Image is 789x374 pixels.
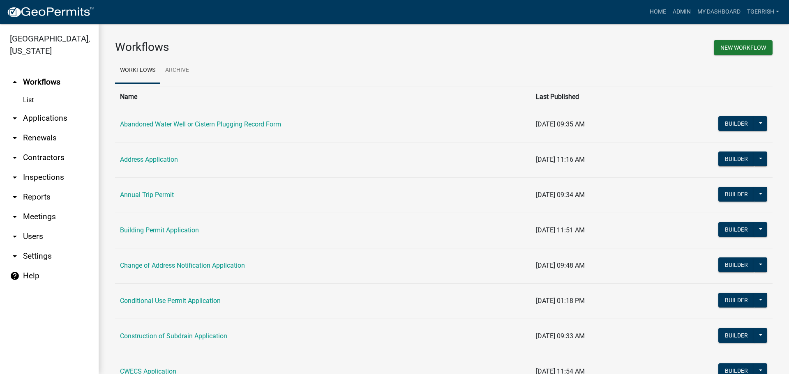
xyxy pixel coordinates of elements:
[536,226,585,234] span: [DATE] 11:51 AM
[120,262,245,269] a: Change of Address Notification Application
[718,187,754,202] button: Builder
[718,257,754,272] button: Builder
[718,222,754,237] button: Builder
[10,77,20,87] i: arrow_drop_up
[536,156,585,163] span: [DATE] 11:16 AM
[10,113,20,123] i: arrow_drop_down
[160,57,194,84] a: Archive
[120,332,227,340] a: Construction of Subdrain Application
[115,87,531,107] th: Name
[10,153,20,163] i: arrow_drop_down
[536,120,585,128] span: [DATE] 09:35 AM
[536,297,585,305] span: [DATE] 01:18 PM
[10,212,20,222] i: arrow_drop_down
[531,87,651,107] th: Last Published
[115,57,160,84] a: Workflows
[718,116,754,131] button: Builder
[10,133,20,143] i: arrow_drop_down
[718,293,754,307] button: Builder
[536,262,585,269] span: [DATE] 09:48 AM
[10,192,20,202] i: arrow_drop_down
[120,226,199,234] a: Building Permit Application
[115,40,438,54] h3: Workflows
[718,151,754,166] button: Builder
[120,120,281,128] a: Abandoned Water Well or Cistern Plugging Record Form
[536,332,585,340] span: [DATE] 09:33 AM
[120,191,174,199] a: Annual Trip Permit
[714,40,773,55] button: New Workflow
[10,251,20,261] i: arrow_drop_down
[10,172,20,182] i: arrow_drop_down
[120,297,221,305] a: Conditional Use Permit Application
[694,4,744,20] a: My Dashboard
[120,156,178,163] a: Address Application
[10,232,20,241] i: arrow_drop_down
[10,271,20,281] i: help
[669,4,694,20] a: Admin
[744,4,782,20] a: TGERRISH
[646,4,669,20] a: Home
[718,328,754,343] button: Builder
[536,191,585,199] span: [DATE] 09:34 AM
